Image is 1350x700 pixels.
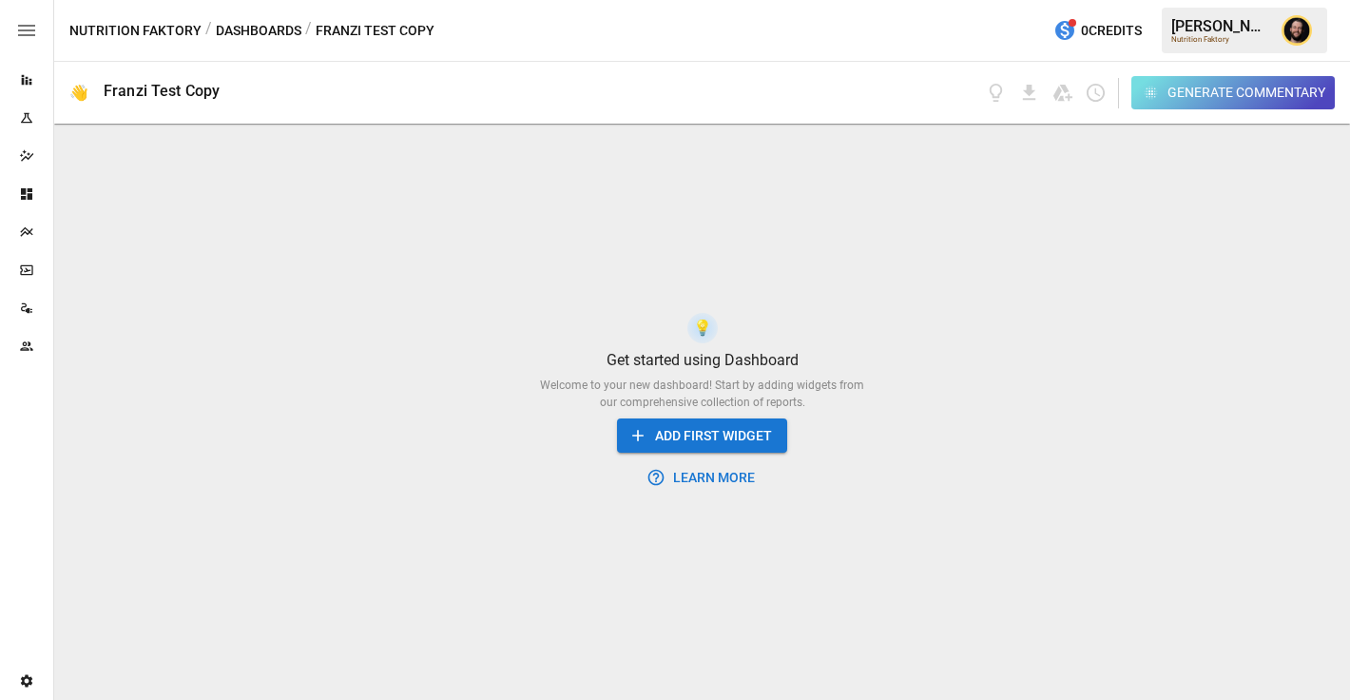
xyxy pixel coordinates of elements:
button: Download dashboard [1018,82,1040,104]
div: 👋 [69,84,88,102]
button: Dashboards [216,19,301,43]
div: Get started using Dashboard [607,351,799,369]
button: Learn More [643,460,762,496]
div: 💡 [693,319,712,337]
span: 0 Credits [1081,19,1142,43]
div: Nutrition Faktory [1171,35,1270,44]
div: Welcome to your new dashboard! Start by adding widgets from our comprehensive collection of reports. [531,377,874,411]
div: Franzi Test Copy [104,82,220,100]
div: / [305,19,312,43]
button: Generate Commentary [1131,76,1336,109]
button: Save as Google Doc [1051,82,1073,104]
button: 0Credits [1046,13,1149,49]
button: Nutrition Faktory [69,19,202,43]
div: [PERSON_NAME] [1171,17,1270,35]
div: Generate Commentary [1167,81,1325,105]
button: ADD FIRST WIDGET [617,418,787,454]
button: Ciaran Nugent [1270,4,1323,57]
div: / [205,19,212,43]
button: Schedule dashboard [1085,82,1107,104]
button: View documentation [985,82,1007,104]
img: Ciaran Nugent [1282,15,1312,46]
